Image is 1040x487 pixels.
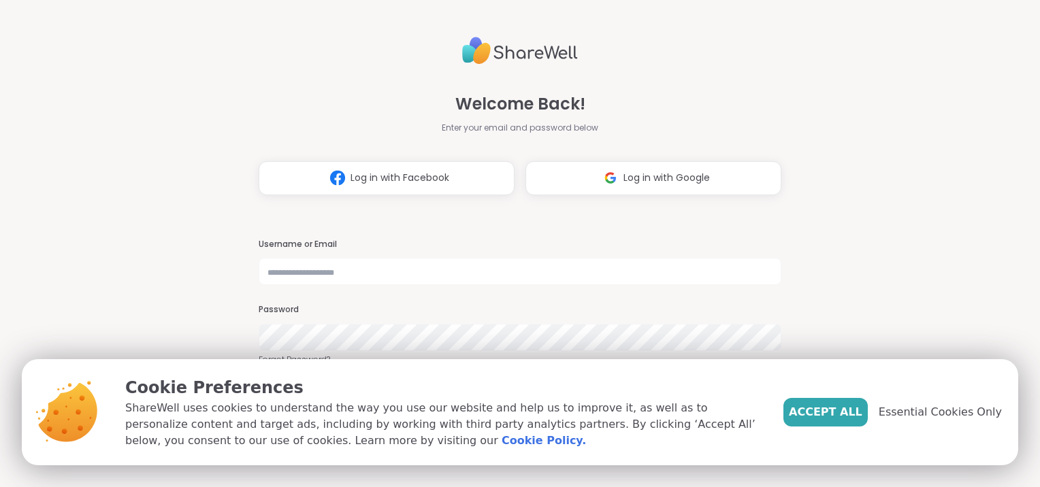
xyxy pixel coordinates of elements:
span: Welcome Back! [455,92,585,116]
h3: Password [259,304,781,316]
span: Log in with Facebook [351,171,449,185]
button: Accept All [783,398,868,426]
img: ShareWell Logo [462,31,578,70]
span: Enter your email and password below [442,122,598,134]
p: Cookie Preferences [125,375,762,400]
button: Log in with Facebook [259,161,515,195]
p: ShareWell uses cookies to understand the way you use our website and help us to improve it, as we... [125,400,762,449]
span: Log in with Google [623,171,710,185]
img: ShareWell Logomark [325,165,351,190]
a: Cookie Policy. [502,433,586,449]
span: Essential Cookies Only [879,404,1002,420]
h3: Username or Email [259,239,781,250]
span: Accept All [789,404,862,420]
img: ShareWell Logomark [598,165,623,190]
button: Log in with Google [525,161,781,195]
a: Forgot Password? [259,354,781,366]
